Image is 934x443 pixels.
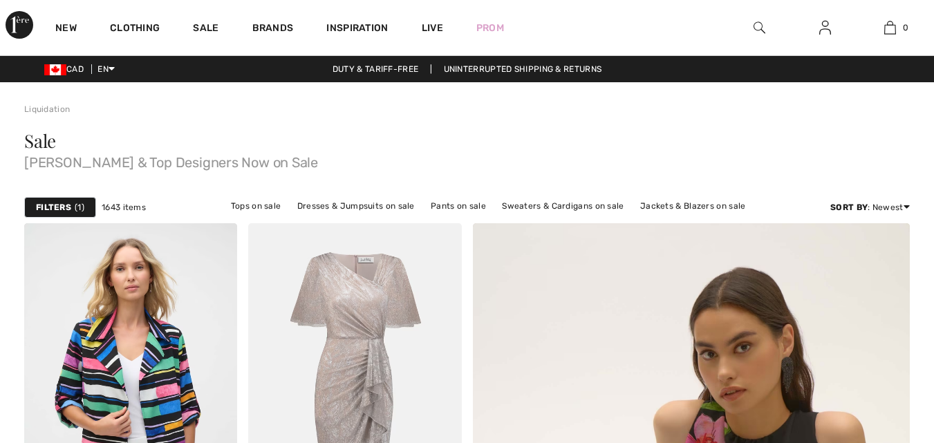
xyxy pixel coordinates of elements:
span: 1 [75,201,84,214]
img: search the website [754,19,765,36]
a: Sale [193,22,218,37]
a: Brands [252,22,294,37]
span: Inspiration [326,22,388,37]
a: Liquidation [24,104,70,114]
a: Jackets & Blazers on sale [633,197,753,215]
a: Skirts on sale [408,215,476,233]
a: Dresses & Jumpsuits on sale [290,197,422,215]
img: My Info [819,19,831,36]
img: Canadian Dollar [44,64,66,75]
a: Outerwear on sale [479,215,568,233]
a: Pants on sale [424,197,493,215]
span: 0 [903,21,908,34]
span: Sale [24,129,56,153]
a: Tops on sale [224,197,288,215]
div: : Newest [830,201,910,214]
a: Prom [476,21,504,35]
a: Sweaters & Cardigans on sale [495,197,631,215]
img: My Bag [884,19,896,36]
a: Clothing [110,22,160,37]
img: 1ère Avenue [6,11,33,39]
a: New [55,22,77,37]
span: 1643 items [102,201,146,214]
span: CAD [44,64,89,74]
a: Sign In [808,19,842,37]
iframe: Opens a widget where you can chat to one of our agents [846,339,920,374]
span: [PERSON_NAME] & Top Designers Now on Sale [24,150,910,169]
strong: Sort By [830,202,868,212]
a: Live [422,21,443,35]
a: 0 [858,19,922,36]
strong: Filters [36,201,71,214]
span: EN [97,64,115,74]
